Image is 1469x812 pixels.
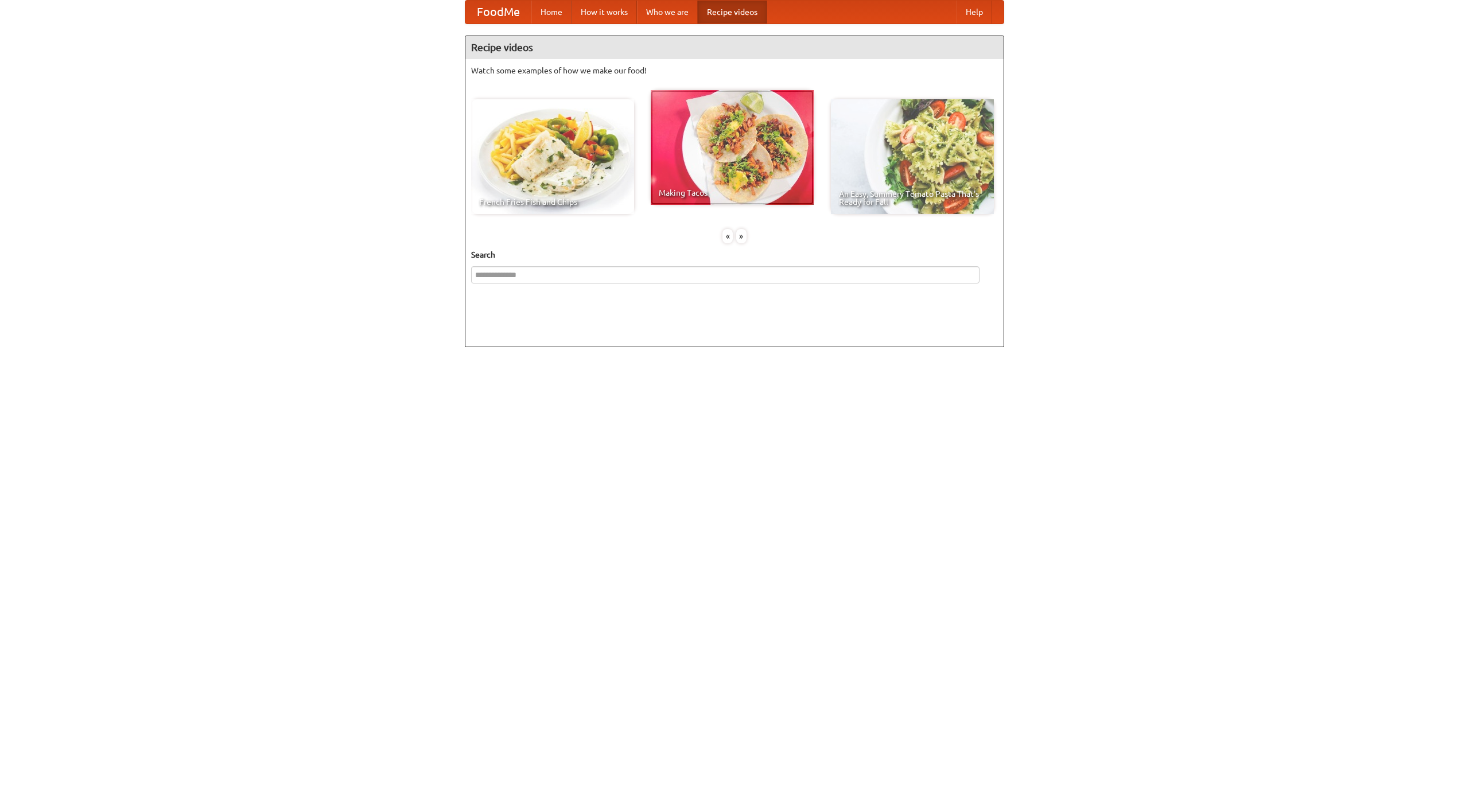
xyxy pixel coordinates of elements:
[465,36,1004,59] h4: Recipe videos
[839,190,986,206] span: An Easy, Summery Tomato Pasta That's Ready for Fall
[651,90,814,205] a: Making Tacos
[471,249,998,261] h5: Search
[572,1,637,24] a: How it works
[957,1,992,24] a: Help
[736,229,747,243] div: »
[698,1,767,24] a: Recipe videos
[471,65,998,76] p: Watch some examples of how we make our food!
[637,1,698,24] a: Who we are
[465,1,531,24] a: FoodMe
[831,99,994,214] a: An Easy, Summery Tomato Pasta That's Ready for Fall
[479,198,626,206] span: French Fries Fish and Chips
[471,99,634,214] a: French Fries Fish and Chips
[722,229,733,243] div: «
[659,189,806,197] span: Making Tacos
[531,1,572,24] a: Home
